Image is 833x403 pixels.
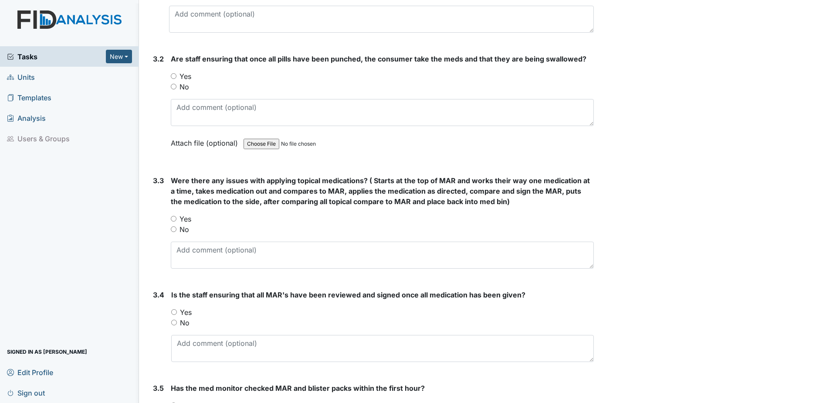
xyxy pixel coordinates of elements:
[7,111,46,125] span: Analysis
[171,384,425,393] span: Has the med monitor checked MAR and blister packs within the first hour?
[153,290,164,300] label: 3.4
[171,84,176,89] input: No
[179,214,191,224] label: Yes
[171,320,177,325] input: No
[7,91,51,104] span: Templates
[179,224,189,235] label: No
[171,309,177,315] input: Yes
[180,318,190,328] label: No
[171,176,590,206] span: Were there any issues with applying topical medications? ( Starts at the top of MAR and works the...
[171,133,241,148] label: Attach file (optional)
[179,71,191,82] label: Yes
[7,345,87,359] span: Signed in as [PERSON_NAME]
[7,386,45,400] span: Sign out
[7,70,35,84] span: Units
[171,216,176,222] input: Yes
[180,307,192,318] label: Yes
[171,55,586,63] span: Are staff ensuring that once all pills have been punched, the consumer take the meds and that the...
[106,50,132,63] button: New
[171,73,176,79] input: Yes
[171,226,176,232] input: No
[7,365,53,379] span: Edit Profile
[179,82,189,92] label: No
[153,175,164,186] label: 3.3
[7,51,106,62] a: Tasks
[171,290,525,299] span: Is the staff ensuring that all MAR's have been reviewed and signed once all medication has been g...
[153,54,164,64] label: 3.2
[153,383,164,393] label: 3.5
